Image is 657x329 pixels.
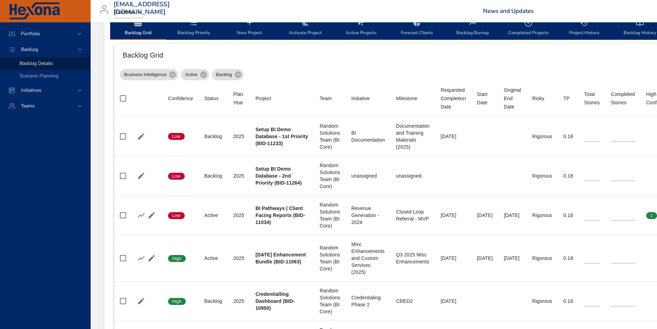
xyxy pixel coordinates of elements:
[212,69,244,80] div: Backlog
[396,94,429,103] span: Milestone
[168,212,185,219] span: Low
[563,94,573,103] span: TP
[563,94,570,103] div: TP
[532,255,552,262] div: Rigorous
[15,103,40,109] span: Teams
[204,172,222,179] div: Backlog
[611,90,635,107] div: Sort
[320,287,340,315] div: Random Solutions Team (BI Core)
[584,90,600,107] div: Sort
[233,90,244,107] span: Plan Year
[396,298,429,305] div: CRED2
[255,94,308,103] span: Project
[233,298,244,305] div: 2025
[532,94,544,103] div: Risky
[181,71,201,78] span: Active
[396,122,429,150] div: Documentation and Training Materials (2025)
[136,253,146,263] button: Show Burnup
[504,86,521,111] div: Sort
[563,212,573,219] div: 0.18
[120,71,171,78] span: Business Intelligence
[532,298,552,305] div: Rigorous
[396,251,429,265] div: Q3 2025 Misc Enhancements
[233,172,244,179] div: 2025
[563,172,573,179] div: 0.18
[20,73,59,79] span: Scenario Planning
[168,94,193,103] span: Confidence
[204,298,222,305] div: Backlog
[15,46,44,53] span: Backlog
[320,94,332,103] div: Sort
[532,133,552,140] div: Rigorous
[255,291,295,311] b: Credentialling Dashboard (BID-10950)
[114,7,144,18] div: Raintree
[449,18,496,37] span: Backlog Burnup
[170,18,217,37] span: Backlog Priority
[505,18,552,37] span: Completed Projects
[168,255,186,262] span: High
[337,18,385,37] span: Active Projects
[584,90,600,107] div: Total Stories
[212,71,236,78] span: Backlog
[351,205,385,226] div: Revenue Generation - 2024
[320,162,340,190] div: Random Solutions Team (BI Core)
[351,94,370,103] div: Initiative
[114,18,162,37] span: Backlog Grid
[351,241,385,276] div: Misc Enhancements and Custom Services (2025)
[233,90,244,107] div: Sort
[255,205,305,225] b: BI Pathways | Client Facing Reports (BID-11034)
[8,2,61,20] img: Hexona
[441,212,466,219] div: [DATE]
[563,133,573,140] div: 0.18
[255,252,306,264] b: [DATE] Enhancement Bundle (BID-11063)
[396,94,417,103] div: Milestone
[351,172,385,179] div: unassigned
[255,94,271,103] div: Sort
[233,133,244,140] div: 2025
[441,133,466,140] div: [DATE]
[396,172,429,179] div: unassigned
[255,166,302,186] b: Setup BI Demo Database - 2nd Priority (BID-11264)
[611,90,635,107] span: Completed Stories
[136,210,146,220] button: Show Burnup
[532,172,552,179] div: Rigorous
[646,212,657,219] span: 1
[226,18,273,37] span: New Project
[441,86,466,111] div: Sort
[146,253,157,263] button: Edit Project Details
[204,133,222,140] div: Backlog
[351,94,385,103] span: Initiative
[563,298,573,305] div: 0.18
[204,94,219,103] div: Sort
[15,30,46,37] span: Portfolio
[532,212,552,219] div: Rigorous
[483,7,534,15] a: News and Updates
[282,18,329,37] span: Activate Project
[504,86,521,111] div: Original End Date
[351,94,370,103] div: Sort
[441,86,466,111] span: Requested Completion Date
[136,296,146,306] button: Edit Project Details
[563,94,570,103] div: Sort
[204,212,222,219] div: Active
[255,127,308,146] b: Setup BI Demo Database - 1st Priority (BID-11233)
[477,90,493,107] div: Start Date
[120,69,178,80] div: Business Intelligence
[136,171,146,181] button: Edit Project Details
[320,122,340,150] div: Random Solutions Team (BI Core)
[114,1,170,16] h3: [EMAIL_ADDRESS][DOMAIN_NAME]
[20,60,53,67] span: Backlog Details
[646,255,657,262] span: 0
[393,18,441,37] span: Forecast Charts
[477,255,493,262] div: [DATE]
[168,173,185,179] span: Low
[320,94,332,103] div: Team
[204,255,222,262] div: Active
[204,94,219,103] div: Status
[396,208,429,222] div: Closed Loop Referral - MVP
[136,131,146,142] button: Edit Project Details
[168,94,193,103] div: Sort
[396,94,417,103] div: Sort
